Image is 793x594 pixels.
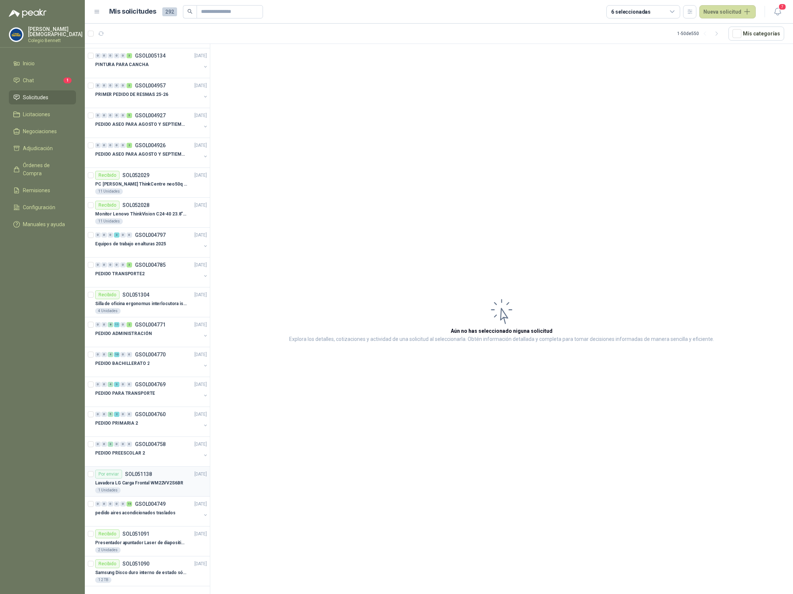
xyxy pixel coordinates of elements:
[9,200,76,214] a: Configuración
[127,382,132,387] div: 0
[135,232,166,238] p: GSOL004797
[23,93,48,101] span: Solicitudes
[95,241,166,248] p: Equipos de trabajo en alturas 2025
[9,56,76,70] a: Inicio
[120,501,126,507] div: 0
[127,501,132,507] div: 15
[114,232,120,238] div: 3
[109,6,156,17] h1: Mis solicitudes
[95,270,145,277] p: PEDIDO TRANSPORTE2
[95,320,208,344] a: 0 0 8 11 0 2 GSOL004771[DATE] PEDIDO ADMINISTRACIÓN
[108,232,113,238] div: 0
[120,83,126,88] div: 0
[194,262,207,269] p: [DATE]
[95,440,208,463] a: 0 0 3 0 0 0 GSOL004758[DATE] PEDIDO PREESCOLAR 2
[120,352,126,357] div: 0
[451,327,553,335] h3: Aún no has seleccionado niguna solicitud
[95,501,101,507] div: 0
[95,322,101,327] div: 0
[114,412,120,417] div: 2
[114,501,120,507] div: 0
[122,203,149,208] p: SOL052028
[95,487,121,493] div: 1 Unidades
[95,260,208,284] a: 0 0 0 0 0 3 GSOL004785[DATE] PEDIDO TRANSPORTE2
[114,143,120,148] div: 0
[23,76,34,84] span: Chat
[127,352,132,357] div: 0
[95,350,208,374] a: 0 0 4 10 0 0 GSOL004770[DATE] PEDIDO BACHILLERATO 2
[85,526,210,556] a: RecibidoSOL051091[DATE] Presentador apuntador Laser de diapositivas Wireless USB 2.4 ghz Marca Te...
[9,9,46,18] img: Logo peakr
[9,183,76,197] a: Remisiones
[778,3,786,10] span: 7
[9,107,76,121] a: Licitaciones
[9,141,76,155] a: Adjudicación
[120,113,126,118] div: 0
[101,352,107,357] div: 0
[95,547,121,553] div: 2 Unidades
[194,232,207,239] p: [DATE]
[289,335,714,344] p: Explora los detalles, cotizaciones y actividad de una solicitud al seleccionarla. Obtén informaci...
[95,81,208,105] a: 0 0 0 0 0 3 GSOL004957[DATE] PRIMER PEDIDO DE RESMAS 25-26
[95,480,183,487] p: Lavadora LG Carga Frontal WM22VV2S6BR
[108,322,113,327] div: 8
[135,412,166,417] p: GSOL004760
[9,73,76,87] a: Chat1
[194,172,207,179] p: [DATE]
[611,8,651,16] div: 6 seleccionadas
[194,531,207,538] p: [DATE]
[95,181,187,188] p: PC [PERSON_NAME] ThinkCentre neo50q Gen 4 Core i5 16Gb 512Gb SSD Win 11 Pro 3YW Con Teclado y Mouse
[135,322,166,327] p: GSOL004771
[120,412,126,417] div: 0
[9,90,76,104] a: Solicitudes
[95,330,152,337] p: PEDIDO ADMINISTRACIÓN
[101,83,107,88] div: 0
[95,380,208,404] a: 0 0 4 3 0 0 GSOL004769[DATE] PEDIDO PARA TRANSPORTE
[95,470,122,479] div: Por enviar
[699,5,756,18] button: Nueva solicitud
[194,381,207,388] p: [DATE]
[95,61,149,68] p: PINTURA PARA CANCHA
[194,411,207,418] p: [DATE]
[95,201,120,210] div: Recibido
[95,412,101,417] div: 0
[108,352,113,357] div: 4
[63,77,72,83] span: 1
[95,569,187,576] p: Samsung Disco duro interno de estado sólido 990 PRO SSD NVMe M.2 PCIe Gen4, M.2 2280 2TB
[28,27,83,37] p: [PERSON_NAME] [DEMOGRAPHIC_DATA]
[23,59,35,68] span: Inicio
[23,144,53,152] span: Adjudicación
[101,442,107,447] div: 0
[135,113,166,118] p: GSOL004927
[28,38,83,43] p: Colegio Bennett
[9,124,76,138] a: Negociaciones
[95,290,120,299] div: Recibido
[95,390,155,397] p: PEDIDO PARA TRANSPORTE
[120,322,126,327] div: 0
[114,442,120,447] div: 0
[85,556,210,586] a: RecibidoSOL051090[DATE] Samsung Disco duro interno de estado sólido 990 PRO SSD NVMe M.2 PCIe Gen...
[95,539,187,546] p: Presentador apuntador Laser de diapositivas Wireless USB 2.4 ghz Marca Technoquick
[194,202,207,209] p: [DATE]
[95,151,187,158] p: PEDIDO ASEO PARA AGOSTO Y SEPTIEMBRE
[114,83,120,88] div: 0
[135,143,166,148] p: GSOL004926
[127,442,132,447] div: 0
[120,382,126,387] div: 0
[95,360,149,367] p: PEDIDO BACHILLERATO 2
[194,291,207,298] p: [DATE]
[120,143,126,148] div: 0
[95,189,123,194] div: 11 Unidades
[101,501,107,507] div: 0
[677,28,723,39] div: 1 - 50 de 550
[194,351,207,358] p: [DATE]
[194,501,207,508] p: [DATE]
[108,83,113,88] div: 0
[95,262,101,267] div: 0
[122,561,149,566] p: SOL051090
[85,467,210,497] a: Por enviarSOL051138[DATE] Lavadora LG Carga Frontal WM22VV2S6BR1 Unidades
[95,410,208,434] a: 0 0 5 2 0 0 GSOL004760[DATE] PEDIDO PRIMARIA 2
[95,510,176,517] p: pedido aires acondicionados traslados
[95,83,101,88] div: 0
[108,262,113,267] div: 0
